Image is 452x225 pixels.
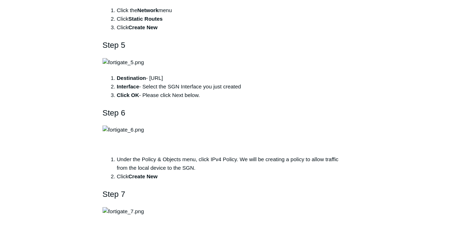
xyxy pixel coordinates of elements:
li: Click [117,23,349,32]
strong: Destination [117,75,146,81]
img: fortigate_6.png [103,126,144,134]
h2: Step 7 [103,188,349,200]
li: Under the Policy & Objects menu, click IPv4 Policy. We will be creating a policy to allow traffic... [117,155,349,172]
strong: Interface [117,83,139,90]
li: - Please click Next below. [117,91,349,99]
li: - [URL] [117,74,349,82]
strong: Static Routes [128,16,163,22]
h2: Step 6 [103,107,349,119]
li: Click [117,172,349,181]
li: Click the menu [117,6,349,15]
img: fortigate_5.png [103,58,144,67]
li: Click [117,15,349,23]
strong: Create New [128,173,158,179]
strong: Network [137,7,158,13]
strong: Click OK [117,92,139,98]
strong: Create New [128,24,158,30]
img: fortigate_7.png [103,207,144,216]
h2: Step 5 [103,39,349,51]
li: - Select the SGN Interface you just created [117,82,349,91]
